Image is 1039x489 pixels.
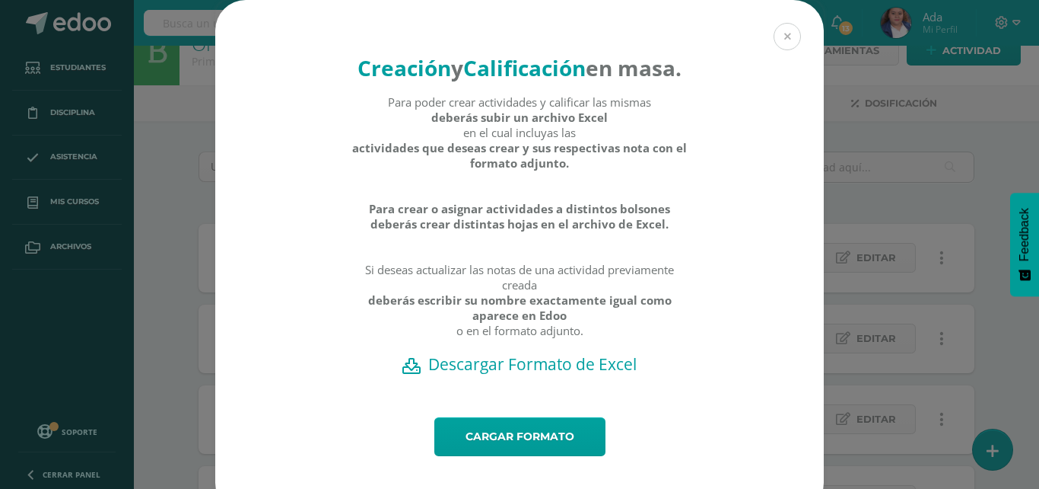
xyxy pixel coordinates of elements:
h4: en masa. [351,53,688,82]
strong: deberás escribir su nombre exactamente igual como aparece en Edoo [351,292,688,323]
a: Cargar formato [434,417,605,456]
strong: Creación [357,53,451,82]
strong: actividades que deseas crear y sus respectivas nota con el formato adjunto. [351,140,688,171]
a: Descargar Formato de Excel [242,353,797,375]
span: Feedback [1018,208,1031,261]
strong: Calificación [463,53,586,82]
strong: deberás subir un archivo Excel [431,110,608,125]
div: Para poder crear actividades y calificar las mismas en el cual incluyas las Si deseas actualizar ... [351,94,688,353]
strong: Para crear o asignar actividades a distintos bolsones deberás crear distintas hojas en el archivo... [351,201,688,232]
button: Feedback - Mostrar encuesta [1010,193,1039,296]
strong: y [451,53,463,82]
